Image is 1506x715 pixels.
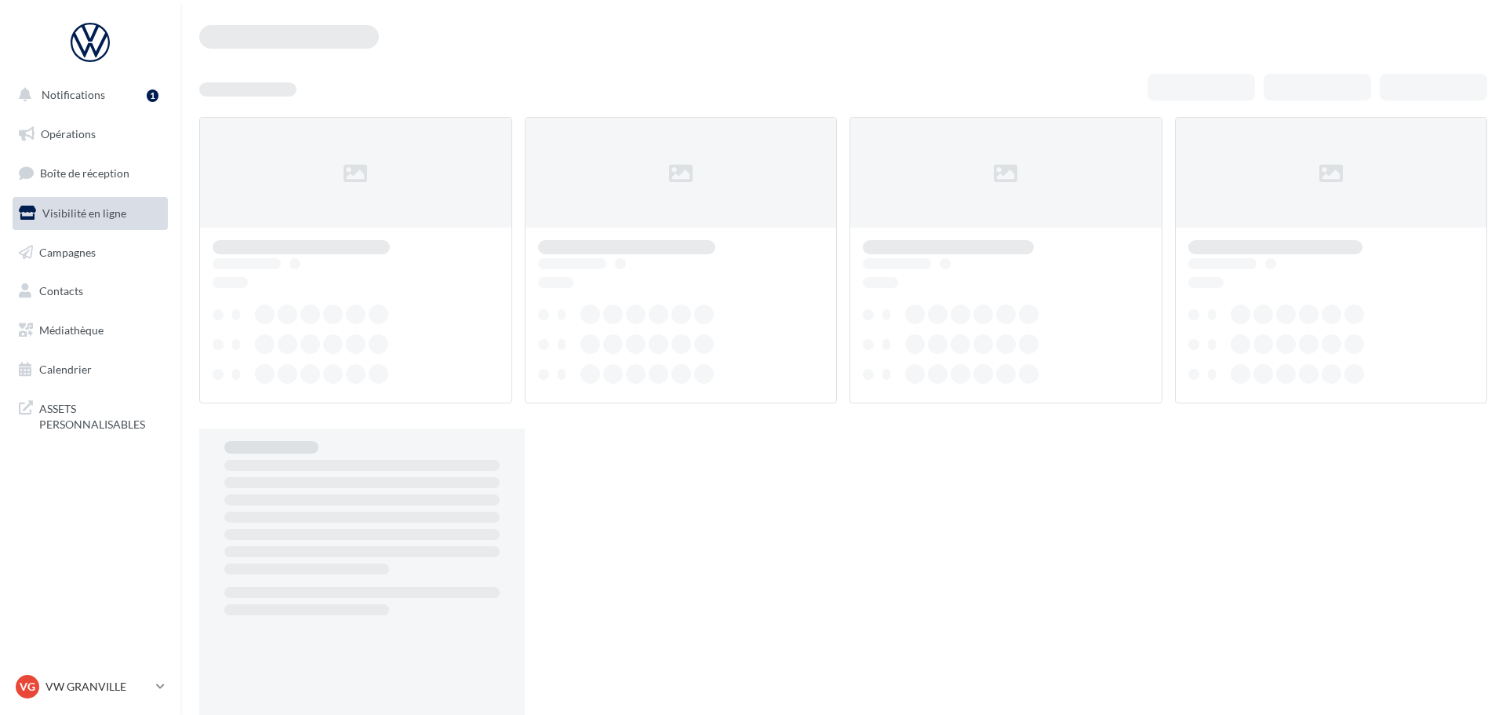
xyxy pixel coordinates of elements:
p: VW GRANVILLE [45,679,150,695]
span: Médiathèque [39,323,104,337]
a: Contacts [9,275,171,308]
a: Médiathèque [9,314,171,347]
a: Boîte de réception [9,156,171,190]
span: Boîte de réception [40,166,129,180]
span: Calendrier [39,363,92,376]
span: Opérations [41,127,96,140]
span: Contacts [39,284,83,297]
a: Calendrier [9,353,171,386]
span: Visibilité en ligne [42,206,126,220]
button: Notifications 1 [9,78,165,111]
a: Visibilité en ligne [9,197,171,230]
span: VG [20,679,35,695]
span: Campagnes [39,245,96,258]
a: ASSETS PERSONNALISABLES [9,392,171,438]
a: Opérations [9,118,171,151]
a: VG VW GRANVILLE [13,672,168,702]
div: 1 [147,89,158,102]
span: ASSETS PERSONNALISABLES [39,398,162,432]
a: Campagnes [9,236,171,269]
span: Notifications [42,88,105,101]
